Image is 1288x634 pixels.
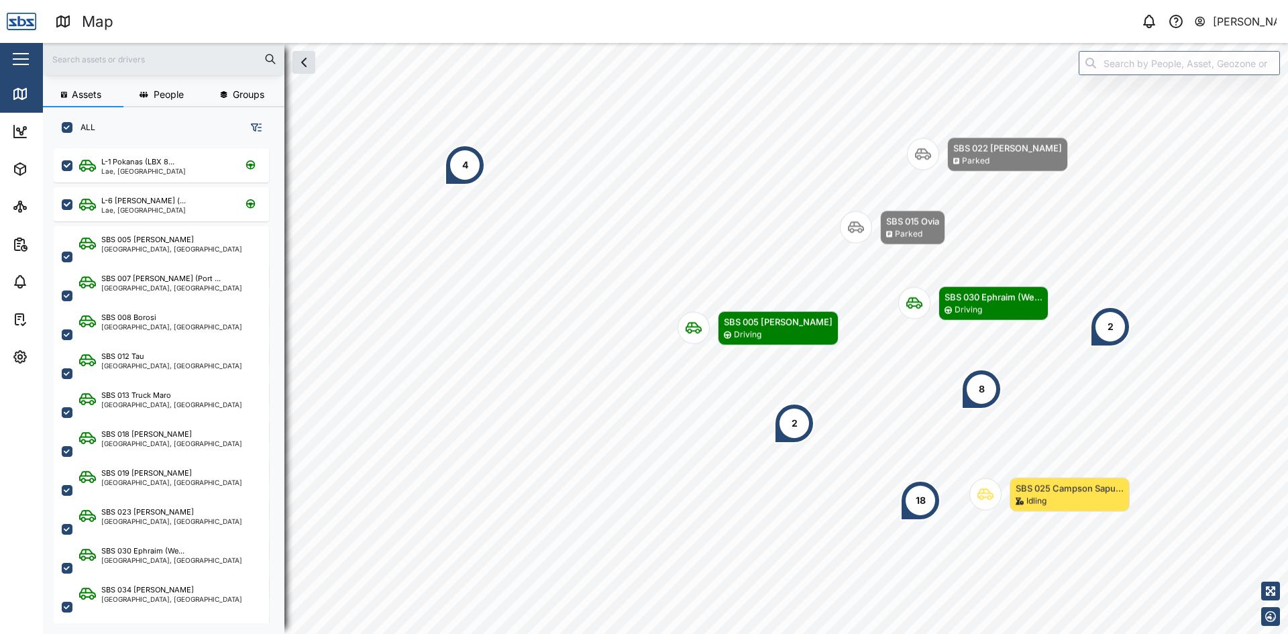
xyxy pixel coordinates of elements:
canvas: Map [43,43,1288,634]
div: SBS 022 [PERSON_NAME] [953,142,1062,155]
div: SBS 034 [PERSON_NAME] [101,584,194,596]
input: Search assets or drivers [51,49,276,69]
div: Settings [35,350,83,364]
div: [GEOGRAPHIC_DATA], [GEOGRAPHIC_DATA] [101,596,242,602]
div: grid [54,144,284,623]
div: Map marker [900,480,941,521]
div: Map marker [774,403,814,443]
div: [GEOGRAPHIC_DATA], [GEOGRAPHIC_DATA] [101,323,242,330]
div: Lae, [GEOGRAPHIC_DATA] [101,207,186,213]
span: Assets [72,90,101,99]
div: Map marker [907,138,1068,172]
div: 2 [1108,319,1114,334]
div: Map marker [969,478,1130,512]
img: Main Logo [7,7,36,36]
div: [GEOGRAPHIC_DATA], [GEOGRAPHIC_DATA] [101,479,242,486]
div: [PERSON_NAME] [1213,13,1277,30]
div: Map marker [961,369,1002,409]
div: SBS 007 [PERSON_NAME] (Port ... [101,273,221,284]
div: SBS 023 [PERSON_NAME] [101,507,194,518]
div: SBS 025 Campson Sapu... [1016,482,1124,495]
div: [GEOGRAPHIC_DATA], [GEOGRAPHIC_DATA] [101,284,242,291]
div: [GEOGRAPHIC_DATA], [GEOGRAPHIC_DATA] [101,440,242,447]
div: Driving [734,329,761,341]
label: ALL [72,122,95,133]
div: Driving [955,304,982,317]
div: SBS 019 [PERSON_NAME] [101,468,192,479]
div: Assets [35,162,76,176]
div: Parked [895,228,922,241]
input: Search by People, Asset, Geozone or Place [1079,51,1280,75]
div: [GEOGRAPHIC_DATA], [GEOGRAPHIC_DATA] [101,518,242,525]
div: Lae, [GEOGRAPHIC_DATA] [101,168,186,174]
div: [GEOGRAPHIC_DATA], [GEOGRAPHIC_DATA] [101,401,242,408]
div: SBS 008 Borosi [101,312,156,323]
div: Map marker [1090,307,1130,347]
div: Sites [35,199,67,214]
div: Parked [962,155,989,168]
div: SBS 015 Ovia [886,215,939,228]
div: 2 [792,416,798,431]
div: SBS 012 Tau [101,351,144,362]
span: People [154,90,184,99]
div: SBS 030 Ephraim (We... [101,545,184,557]
div: SBS 005 [PERSON_NAME] [724,315,833,329]
div: SBS 013 Truck Maro [101,390,171,401]
div: Map marker [898,286,1049,321]
div: 4 [462,158,468,172]
div: [GEOGRAPHIC_DATA], [GEOGRAPHIC_DATA] [101,557,242,564]
div: 18 [916,493,926,508]
div: Idling [1026,495,1046,508]
div: Tasks [35,312,72,327]
div: L-1 Pokanas (LBX 8... [101,156,174,168]
div: Map marker [445,145,485,185]
div: Map marker [678,311,839,346]
div: Map [82,10,113,34]
div: Map [35,87,65,101]
button: [PERSON_NAME] [1193,12,1277,31]
div: Map marker [840,211,945,245]
div: [GEOGRAPHIC_DATA], [GEOGRAPHIC_DATA] [101,246,242,252]
div: SBS 005 [PERSON_NAME] [101,234,194,246]
div: Dashboard [35,124,95,139]
div: SBS 030 Ephraim (We... [945,290,1042,304]
div: [GEOGRAPHIC_DATA], [GEOGRAPHIC_DATA] [101,362,242,369]
div: Alarms [35,274,76,289]
span: Groups [233,90,264,99]
div: Reports [35,237,80,252]
div: 8 [979,382,985,397]
div: L-6 [PERSON_NAME] (... [101,195,186,207]
div: SBS 018 [PERSON_NAME] [101,429,192,440]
